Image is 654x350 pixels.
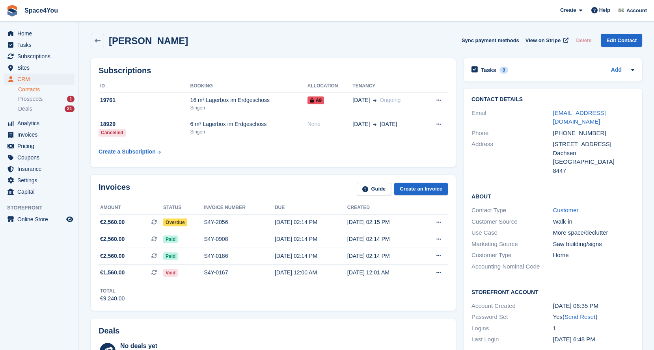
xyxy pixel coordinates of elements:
[17,74,65,85] span: CRM
[553,217,635,226] div: Walk-in
[99,326,119,335] h2: Deals
[65,215,75,224] a: Preview store
[394,183,448,196] a: Create an Invoice
[522,34,570,47] a: View on Stripe
[99,66,448,75] h2: Subscriptions
[471,206,553,215] div: Contact Type
[99,202,163,214] th: Amount
[347,202,420,214] th: Created
[471,140,553,175] div: Address
[471,217,553,226] div: Customer Source
[204,269,274,277] div: S4Y-0167
[553,140,635,149] div: [STREET_ADDRESS]
[17,186,65,197] span: Capital
[109,35,188,46] h2: [PERSON_NAME]
[18,95,75,103] a: Prospects 1
[17,175,65,186] span: Settings
[347,269,420,277] div: [DATE] 12:01 AM
[471,302,553,311] div: Account Created
[99,144,161,159] a: Create a Subscription
[163,252,178,260] span: Paid
[553,109,606,125] a: [EMAIL_ADDRESS][DOMAIN_NAME]
[17,129,65,140] span: Invoices
[204,218,274,226] div: S4Y-2056
[560,6,576,14] span: Create
[4,39,75,50] a: menu
[553,302,635,311] div: [DATE] 06:35 PM
[4,74,75,85] a: menu
[18,105,75,113] a: Deals 21
[17,152,65,163] span: Coupons
[525,37,561,44] span: View on Stripe
[100,294,125,303] div: €9,240.00
[190,104,307,111] div: Singen
[275,202,347,214] th: Due
[4,186,75,197] a: menu
[352,80,423,93] th: Tenancy
[163,202,204,214] th: Status
[17,62,65,73] span: Sites
[99,120,190,128] div: 18929
[573,34,594,47] button: Delete
[275,269,347,277] div: [DATE] 12:00 AM
[18,95,43,103] span: Prospects
[163,269,178,277] span: Void
[100,287,125,294] div: Total
[553,324,635,333] div: 1
[553,240,635,249] div: Saw building/signs
[471,262,553,271] div: Accounting Nominal Code
[471,192,634,200] h2: About
[347,235,420,243] div: [DATE] 02:14 PM
[471,335,553,344] div: Last Login
[163,235,178,243] span: Paid
[471,324,553,333] div: Logins
[601,34,642,47] a: Edit Contact
[380,97,401,103] span: Ongoing
[6,5,18,17] img: stora-icon-8386f47178a22dfd0bd8f6a31ec36ba5ce8667c1dd55bd0f319d3a0aa187defe.svg
[307,96,324,104] span: A9
[17,28,65,39] span: Home
[4,152,75,163] a: menu
[17,51,65,62] span: Subscriptions
[18,105,32,113] span: Deals
[65,106,75,112] div: 21
[471,288,634,296] h2: Storefront Account
[307,80,353,93] th: Allocation
[553,129,635,138] div: [PHONE_NUMBER]
[347,252,420,260] div: [DATE] 02:14 PM
[481,67,496,74] h2: Tasks
[553,167,635,176] div: 8447
[4,141,75,152] a: menu
[4,214,75,225] a: menu
[553,149,635,158] div: Dachsen
[275,235,347,243] div: [DATE] 02:14 PM
[352,120,370,128] span: [DATE]
[553,251,635,260] div: Home
[471,109,553,126] div: Email
[100,235,125,243] span: €2,560.00
[17,39,65,50] span: Tasks
[99,80,190,93] th: ID
[4,163,75,174] a: menu
[17,214,65,225] span: Online Store
[4,62,75,73] a: menu
[471,228,553,237] div: Use Case
[553,336,595,343] time: 2023-05-22 16:48:58 UTC
[99,148,156,156] div: Create a Subscription
[471,96,634,103] h2: Contact Details
[163,219,187,226] span: Overdue
[4,175,75,186] a: menu
[471,313,553,322] div: Password Set
[204,202,274,214] th: Invoice number
[18,86,75,93] a: Contacts
[100,218,125,226] span: €2,560.00
[99,183,130,196] h2: Invoices
[275,252,347,260] div: [DATE] 02:14 PM
[99,129,126,137] div: Cancelled
[307,120,353,128] div: None
[190,128,307,135] div: Singen
[190,120,307,128] div: 6 m² Lagerbox im Erdgeschoss
[611,66,622,75] a: Add
[190,96,307,104] div: 16 m² Lagerbox im Erdgeschoss
[190,80,307,93] th: Booking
